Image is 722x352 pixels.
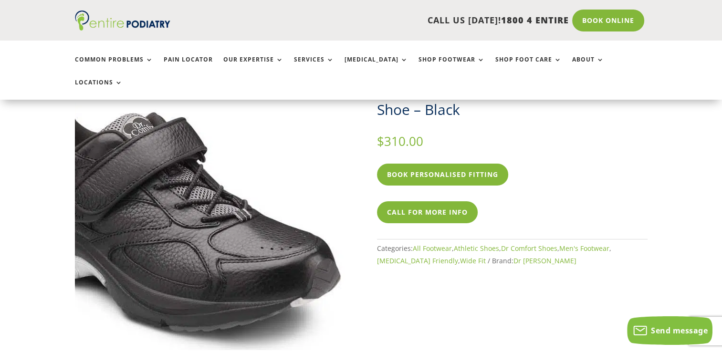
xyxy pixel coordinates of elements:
span: 1800 4 ENTIRE [501,14,569,26]
img: logo (1) [75,10,170,31]
a: About [572,56,604,77]
a: Locations [75,79,123,100]
a: Shop Foot Care [495,56,562,77]
a: [MEDICAL_DATA] [345,56,408,77]
span: Brand: [492,256,576,265]
a: Shop Footwear [419,56,485,77]
span: Send message [651,325,708,336]
span: $ [377,133,384,150]
button: Send message [627,316,712,345]
a: Services [294,56,334,77]
bdi: 310.00 [377,133,423,150]
a: Common Problems [75,56,153,77]
span: Categories: , , , , , [377,244,611,265]
h1: Dr [PERSON_NAME] – Winner Men’s Shoe – Black [377,80,648,120]
a: Athletic Shoes [454,244,499,253]
a: Dr Comfort Shoes [501,244,557,253]
a: Entire Podiatry [75,23,170,32]
p: CALL US [DATE]! [207,14,569,27]
a: Call For More Info [377,201,478,223]
a: [MEDICAL_DATA] Friendly [377,256,458,265]
a: Our Expertise [223,56,283,77]
a: Book Online [572,10,644,31]
a: Men's Footwear [559,244,609,253]
a: All Footwear [413,244,452,253]
a: Dr [PERSON_NAME] [513,256,576,265]
a: Book Personalised Fitting [377,164,508,186]
a: Wide Fit [460,256,486,265]
a: Pain Locator [164,56,213,77]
